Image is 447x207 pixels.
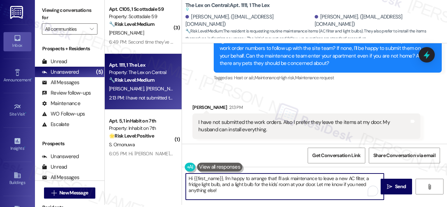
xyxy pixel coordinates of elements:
[185,28,447,43] span: : The resident is requesting routine maintenance items (AC filter and light bulbs). They also pre...
[42,79,79,86] div: All Messages
[109,133,154,139] strong: 🌟 Risk Level: Positive
[109,61,174,69] div: Apt. 1111, 1 The Lex
[3,101,31,120] a: Site Visit •
[279,75,295,81] span: High risk ,
[59,189,88,197] span: New Message
[186,173,384,200] textarea: To enrich screen reader interactions, please activate Accessibility in Grammarly extension settings
[10,6,24,19] img: ResiDesk Logo
[295,75,334,81] span: Maintenance request
[220,30,431,67] div: Hey [PERSON_NAME]! I understand your request for a new AC filter, a fridge light bulb, and a ligh...
[42,58,67,65] div: Unread
[31,76,32,81] span: •
[90,26,94,32] i: 
[109,21,154,27] strong: 🔧 Risk Level: Medium
[381,179,412,194] button: Send
[427,184,432,190] i: 
[109,39,204,45] div: 6:49 PM: Second time they've had to work on it
[3,135,31,154] a: Insights •
[109,30,144,36] span: [PERSON_NAME]
[146,86,181,92] span: [PERSON_NAME]
[255,75,279,81] span: Maintenance ,
[42,153,79,160] div: Unanswered
[109,6,174,13] div: Apt. C105, 1 Scottsdale 59
[234,75,255,81] span: Heat or a/c ,
[185,13,313,28] div: [PERSON_NAME]. ([EMAIL_ADDRESS][DOMAIN_NAME])
[45,23,86,35] input: All communities
[94,67,104,77] div: (5)
[185,28,222,34] strong: 🔧 Risk Level: Medium
[51,190,57,196] i: 
[109,77,154,83] strong: 🔧 Risk Level: Medium
[42,110,85,118] div: WO Follow-ups
[24,145,25,150] span: •
[227,104,243,111] div: 2:13 PM
[35,45,104,52] div: Prospects + Residents
[369,148,440,163] button: Share Conversation via email
[44,187,96,199] button: New Message
[109,125,174,132] div: Property: Inhabit on 7th
[198,119,409,134] div: I have not submitted the work orders. Also I prefer they leave the items at my door. My husband c...
[192,104,420,113] div: [PERSON_NAME]
[42,163,67,171] div: Unread
[109,86,146,92] span: [PERSON_NAME]
[109,117,174,125] div: Apt. 5, 1 inHabit on 7th
[109,13,174,20] div: Property: Scottsdale 59
[185,2,270,13] b: The Lex on Central: Apt. 1111, 1 The Lex
[109,141,135,148] span: S. Omonuwa
[42,121,69,128] div: Escalate
[312,152,360,159] span: Get Conversation Link
[42,174,79,181] div: All Messages
[395,183,406,190] span: Send
[373,152,435,159] span: Share Conversation via email
[42,89,91,97] div: Review follow-ups
[109,150,254,157] div: 6:05 PM: Hi, [PERSON_NAME]. The move-in was perfect. Thank-you🙂!
[109,69,174,76] div: Property: The Lex on Central
[42,68,79,76] div: Unanswered
[42,5,97,23] label: Viewing conversations for
[3,169,31,188] a: Buildings
[3,32,31,51] a: Inbox
[25,111,26,116] span: •
[109,95,364,101] div: 2:13 PM: I have not submitted the work orders. Also I prefer they leave the items at my door. My ...
[214,73,442,83] div: Tagged as:
[387,184,392,190] i: 
[35,140,104,147] div: Prospects
[42,100,80,107] div: Maintenance
[315,13,442,28] div: [PERSON_NAME]. ([EMAIL_ADDRESS][DOMAIN_NAME])
[308,148,365,163] button: Get Conversation Link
